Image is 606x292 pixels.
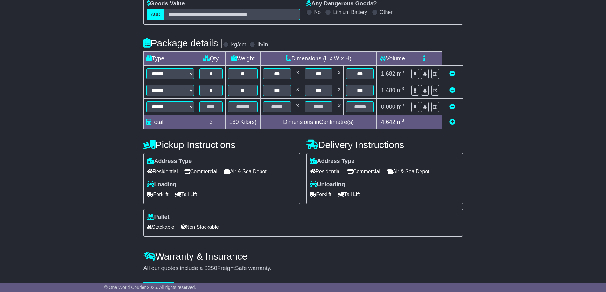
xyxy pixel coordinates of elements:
span: 4.642 [381,119,395,125]
span: m [397,104,404,110]
td: x [294,66,302,82]
span: Air & Sea Depot [224,166,267,176]
span: 1.480 [381,87,395,93]
td: Dimensions (L x W x H) [261,52,377,66]
td: 3 [197,115,226,129]
td: x [335,66,343,82]
sup: 3 [402,86,404,91]
label: Address Type [147,158,192,165]
td: Type [143,52,197,66]
td: x [335,99,343,115]
td: Volume [377,52,408,66]
td: Qty [197,52,226,66]
span: 160 [229,119,239,125]
label: Lithium Battery [333,9,367,15]
span: Non Stackable [181,222,219,232]
span: Tail Lift [338,189,360,199]
h4: Pickup Instructions [143,139,300,150]
td: Kilo(s) [226,115,261,129]
span: m [397,87,404,93]
span: Forklift [310,189,331,199]
span: m [397,119,404,125]
label: No [314,9,321,15]
label: Address Type [310,158,355,165]
label: Unloading [310,181,345,188]
span: Residential [310,166,341,176]
label: Other [380,9,393,15]
sup: 3 [402,70,404,74]
span: Residential [147,166,178,176]
span: Air & Sea Depot [387,166,429,176]
h4: Package details | [143,38,223,48]
label: lb/in [257,41,268,48]
a: Add new item [449,119,455,125]
td: Weight [226,52,261,66]
sup: 3 [402,118,404,123]
label: Goods Value [147,0,185,7]
span: Tail Lift [175,189,197,199]
span: Commercial [184,166,217,176]
label: Loading [147,181,177,188]
label: AUD [147,9,165,20]
span: Commercial [347,166,380,176]
label: kg/cm [231,41,246,48]
label: Any Dangerous Goods? [306,0,377,7]
sup: 3 [402,103,404,107]
td: Total [143,115,197,129]
label: Pallet [147,214,170,221]
td: x [294,82,302,99]
a: Remove this item [449,104,455,110]
h4: Delivery Instructions [306,139,463,150]
td: x [335,82,343,99]
a: Remove this item [449,71,455,77]
span: m [397,71,404,77]
span: 250 [208,265,217,271]
span: 0.000 [381,104,395,110]
span: © One World Courier 2025. All rights reserved. [104,285,196,290]
h4: Warranty & Insurance [143,251,463,261]
span: Forklift [147,189,169,199]
span: Stackable [147,222,174,232]
span: 1.682 [381,71,395,77]
div: All our quotes include a $ FreightSafe warranty. [143,265,463,272]
td: Dimensions in Centimetre(s) [261,115,377,129]
td: x [294,99,302,115]
a: Remove this item [449,87,455,93]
